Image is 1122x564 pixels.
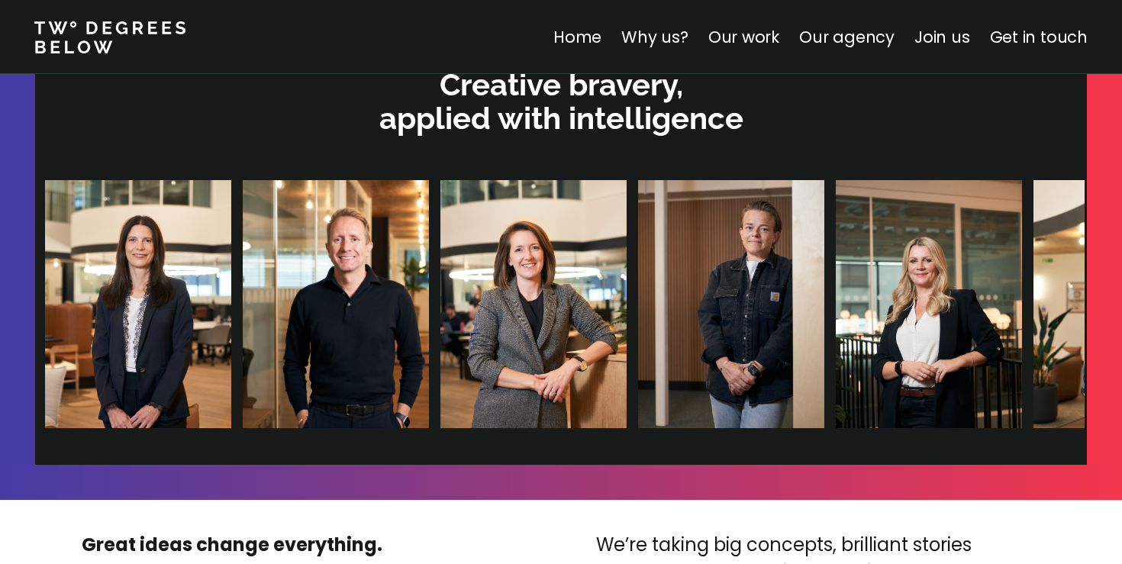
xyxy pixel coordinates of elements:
[799,26,895,48] a: Our agency
[990,26,1088,48] a: Get in touch
[834,180,1020,428] img: Halina
[439,180,625,428] img: Gemma
[553,26,601,48] a: Home
[914,26,970,48] a: Join us
[44,180,230,428] img: Clare
[708,26,779,48] a: Our work
[621,26,688,48] a: Why us?
[43,68,1079,135] p: Creative bravery, applied with intelligence
[637,180,823,428] img: Dani
[82,532,382,557] strong: Great ideas change everything.
[241,180,427,428] img: James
